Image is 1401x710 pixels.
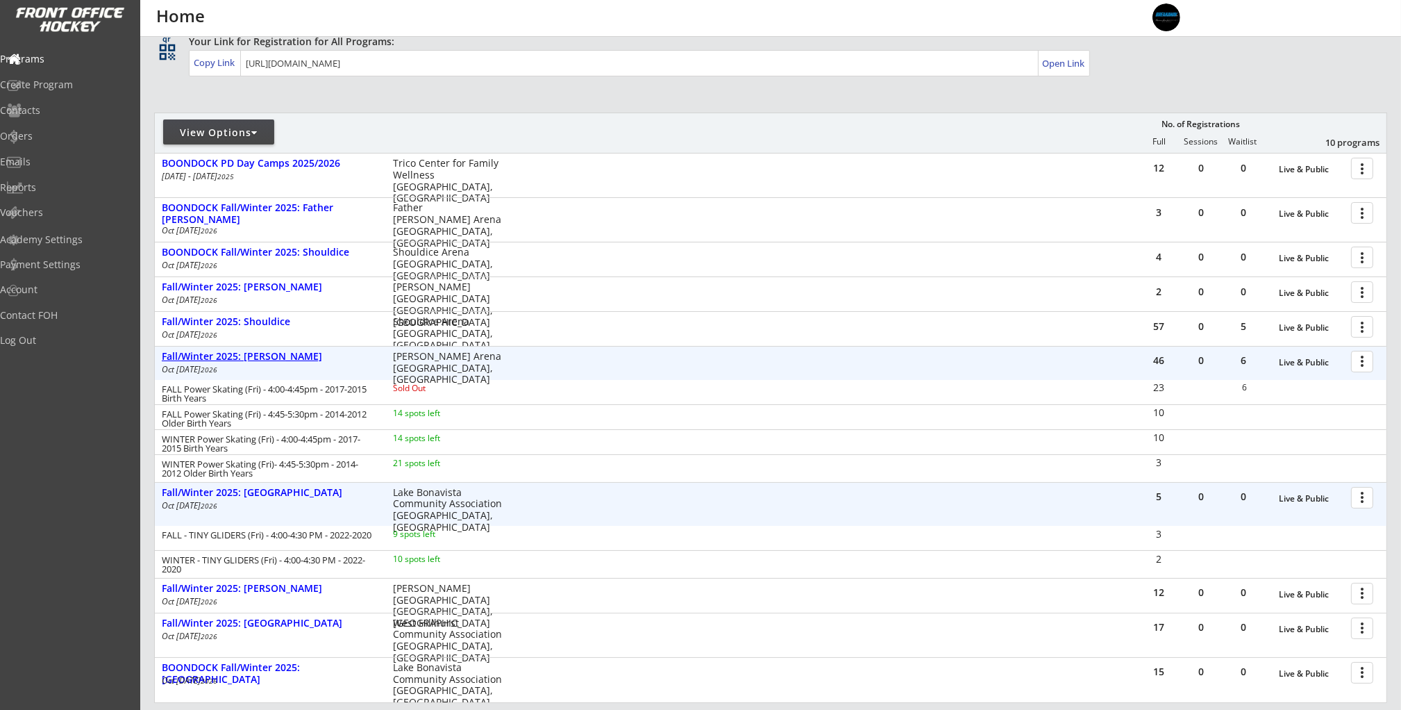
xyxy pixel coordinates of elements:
div: FALL Power Skating (Fri) - 4:45-5:30pm - 2014-2012 Older Birth Years [162,410,374,428]
em: 2026 [201,597,217,606]
button: more_vert [1351,202,1373,224]
em: 2026 [201,631,217,641]
div: 0 [1223,163,1264,173]
div: Live & Public [1279,288,1344,298]
div: 46 [1138,356,1180,365]
div: 4 [1138,252,1180,262]
div: Fall/Winter 2025: [PERSON_NAME] [162,583,378,595]
div: 3 [1139,458,1180,468]
div: WINTER Power Skating (Fri)- 4:45-5:30pm - 2014-2012 Older Birth Years [162,460,374,478]
div: 3 [1139,529,1180,539]
div: 0 [1223,208,1264,217]
div: 0 [1180,588,1222,597]
div: 0 [1223,622,1264,632]
div: Live & Public [1279,590,1344,600]
div: Fall/Winter 2025: [PERSON_NAME] [162,351,378,363]
div: 0 [1223,492,1264,502]
div: [PERSON_NAME][GEOGRAPHIC_DATA] [GEOGRAPHIC_DATA], [GEOGRAPHIC_DATA] [393,281,502,328]
div: Father [PERSON_NAME] Arena [GEOGRAPHIC_DATA], [GEOGRAPHIC_DATA] [393,202,502,249]
div: 17 [1138,622,1180,632]
div: BOONDOCK Fall/Winter 2025: [GEOGRAPHIC_DATA] [162,662,378,686]
div: WINTER - TINY GLIDERS (Fri) - 4:00-4:30 PM - 2022-2020 [162,556,374,574]
em: 2026 [201,676,217,686]
div: 0 [1180,322,1222,331]
div: WINTER Power Skating (Fri) - 4:00-4:45pm - 2017-2015 Birth Years [162,435,374,453]
div: 14 spots left [393,409,483,418]
div: 5 [1223,322,1264,331]
div: 57 [1138,322,1180,331]
div: Trico Center for Family Wellness [GEOGRAPHIC_DATA], [GEOGRAPHIC_DATA] [393,158,502,204]
div: 14 spots left [393,434,483,443]
div: [DATE] - [DATE] [162,172,374,181]
a: Open Link [1042,53,1086,73]
div: Full [1138,137,1180,147]
button: more_vert [1351,583,1373,604]
button: more_vert [1351,487,1373,509]
div: Live & Public [1279,209,1344,219]
div: 6 [1224,383,1265,392]
div: 12 [1138,163,1180,173]
div: Your Link for Registration for All Programs: [189,35,1344,49]
div: 2 [1138,287,1180,297]
div: 0 [1223,667,1264,677]
div: Fall/Winter 2025: [GEOGRAPHIC_DATA] [162,618,378,629]
div: 3 [1138,208,1180,217]
div: FALL Power Skating (Fri) - 4:00-4:45pm - 2017-2015 Birth Years [162,385,374,403]
div: BOONDOCK PD Day Camps 2025/2026 [162,158,378,170]
div: 21 spots left [393,459,483,468]
button: more_vert [1351,247,1373,268]
div: 0 [1180,492,1222,502]
div: Fall/Winter 2025: [PERSON_NAME] [162,281,378,293]
div: Oct [DATE] [162,296,374,304]
div: West Hillhurst Community Association [GEOGRAPHIC_DATA], [GEOGRAPHIC_DATA] [393,618,502,664]
div: Waitlist [1222,137,1264,147]
div: Live & Public [1279,494,1344,504]
em: 2026 [201,295,217,305]
div: 0 [1223,252,1264,262]
div: 15 [1138,667,1180,677]
div: Oct [DATE] [162,261,374,270]
div: Sold Out [393,384,483,393]
div: Open Link [1042,58,1086,69]
div: 10 [1139,433,1180,443]
div: 5 [1138,492,1180,502]
div: No. of Registrations [1157,119,1243,129]
div: Shouldice Arena [GEOGRAPHIC_DATA], [GEOGRAPHIC_DATA] [393,316,502,351]
button: qr_code [157,42,178,63]
div: 0 [1180,252,1222,262]
button: more_vert [1351,281,1373,303]
div: [PERSON_NAME][GEOGRAPHIC_DATA] [GEOGRAPHIC_DATA], [GEOGRAPHIC_DATA] [393,583,502,629]
div: FALL - TINY GLIDERS (Fri) - 4:00-4:30 PM - 2022-2020 [162,531,374,540]
div: 23 [1139,383,1180,393]
div: Live & Public [1279,358,1344,368]
div: 2 [1139,554,1180,564]
button: more_vert [1351,662,1373,684]
div: BOONDOCK Fall/Winter 2025: Shouldice [162,247,378,258]
div: 9 spots left [393,530,483,538]
em: 2026 [201,261,217,270]
div: 0 [1180,667,1222,677]
div: 0 [1223,287,1264,297]
div: Lake Bonavista Community Association [GEOGRAPHIC_DATA], [GEOGRAPHIC_DATA] [393,662,502,709]
div: 10 [1139,408,1180,418]
div: 0 [1180,356,1222,365]
div: Lake Bonavista Community Association [GEOGRAPHIC_DATA], [GEOGRAPHIC_DATA] [393,487,502,534]
button: more_vert [1351,158,1373,179]
em: 2025 [217,172,234,181]
div: 10 spots left [393,555,483,563]
div: 0 [1180,208,1222,217]
div: Sessions [1180,137,1222,147]
button: more_vert [1351,351,1373,372]
div: 0 [1180,622,1222,632]
div: Oct [DATE] [162,502,374,510]
div: 6 [1223,356,1264,365]
div: Copy Link [194,56,237,69]
div: Oct [DATE] [162,365,374,374]
div: 0 [1223,588,1264,597]
button: more_vert [1351,316,1373,338]
div: Live & Public [1279,625,1344,634]
div: 12 [1138,588,1180,597]
div: Live & Public [1279,323,1344,333]
div: Oct [DATE] [162,226,374,235]
button: more_vert [1351,618,1373,639]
